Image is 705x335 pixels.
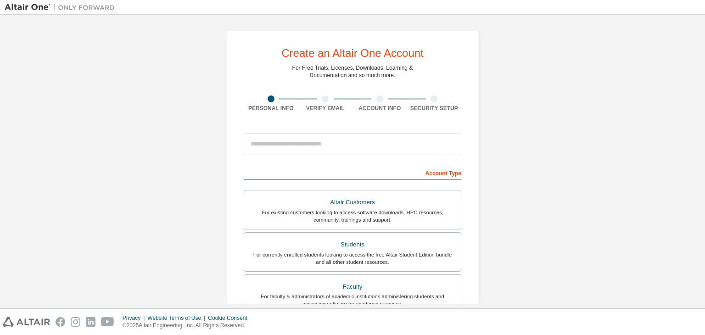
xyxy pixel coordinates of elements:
[101,317,114,327] img: youtube.svg
[56,317,65,327] img: facebook.svg
[352,105,407,112] div: Account Info
[292,64,413,79] div: For Free Trials, Licenses, Downloads, Learning & Documentation and so much more.
[86,317,95,327] img: linkedin.svg
[123,314,147,322] div: Privacy
[250,209,455,223] div: For existing customers looking to access software downloads, HPC resources, community, trainings ...
[250,238,455,251] div: Students
[407,105,462,112] div: Security Setup
[250,251,455,266] div: For currently enrolled students looking to access the free Altair Student Edition bundle and all ...
[147,314,208,322] div: Website Terms of Use
[250,280,455,293] div: Faculty
[208,314,252,322] div: Cookie Consent
[5,3,119,12] img: Altair One
[281,48,424,59] div: Create an Altair One Account
[298,105,353,112] div: Verify Email
[3,317,50,327] img: altair_logo.svg
[123,322,253,329] p: © 2025 Altair Engineering, Inc. All Rights Reserved.
[244,105,298,112] div: Personal Info
[71,317,80,327] img: instagram.svg
[250,293,455,307] div: For faculty & administrators of academic institutions administering students and accessing softwa...
[244,165,461,180] div: Account Type
[250,196,455,209] div: Altair Customers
